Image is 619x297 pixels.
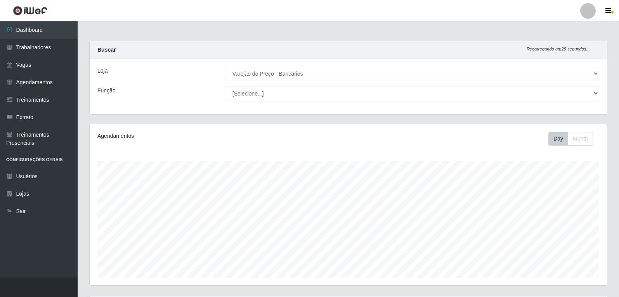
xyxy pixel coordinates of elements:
[97,132,300,140] div: Agendamentos
[13,6,47,16] img: CoreUI Logo
[527,47,590,51] i: Recarregando em 29 segundos...
[97,47,116,53] strong: Buscar
[548,132,568,146] button: Day
[568,132,593,146] button: Month
[97,87,116,95] label: Função
[97,67,108,75] label: Loja
[548,132,593,146] div: First group
[548,132,599,146] div: Toolbar with button groups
